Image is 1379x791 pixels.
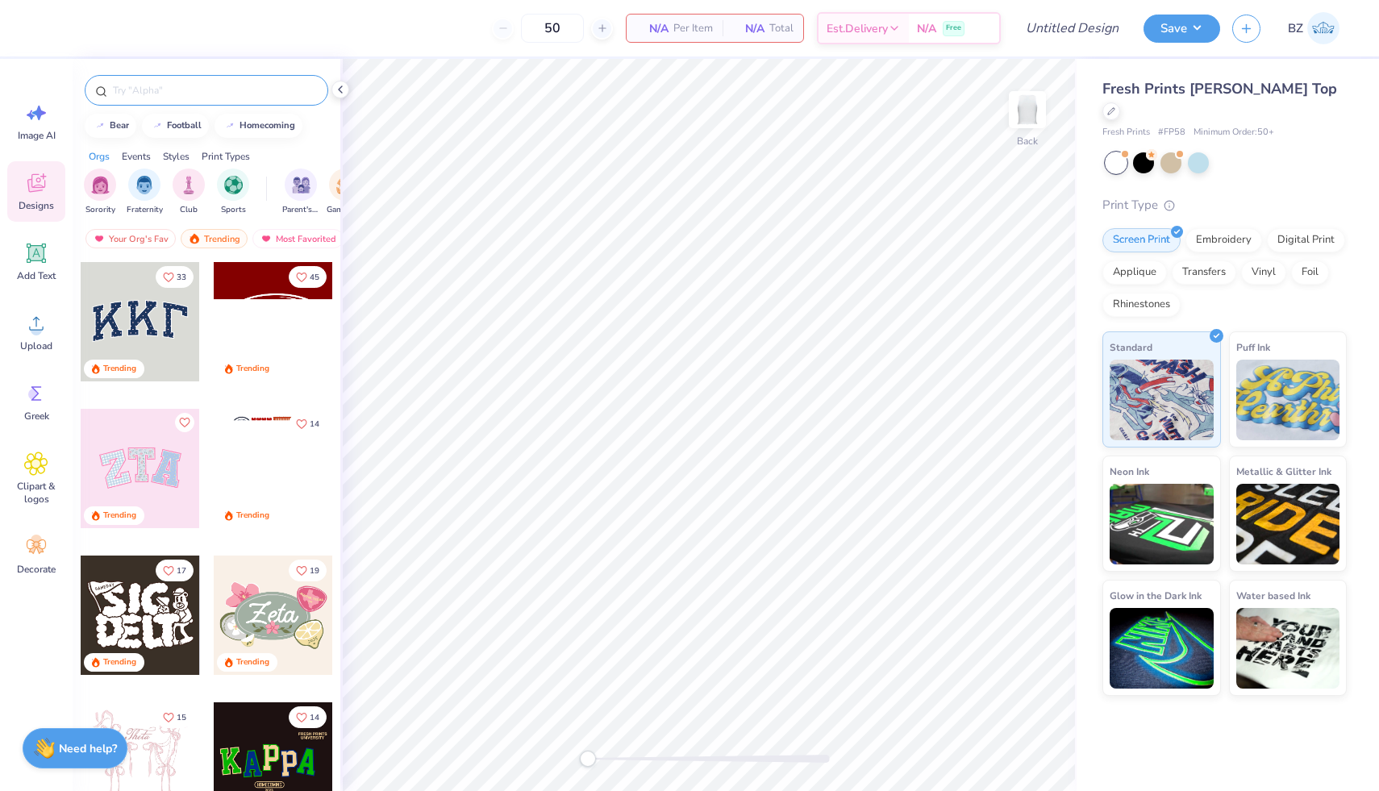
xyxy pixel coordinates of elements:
[1110,339,1152,356] span: Standard
[110,121,129,130] div: bear
[127,169,163,216] button: filter button
[173,169,205,216] div: filter for Club
[202,149,250,164] div: Print Types
[85,229,176,248] div: Your Org's Fav
[946,23,961,34] span: Free
[1288,19,1303,38] span: BZ
[636,20,669,37] span: N/A
[1011,94,1044,126] img: Back
[1102,79,1337,98] span: Fresh Prints [PERSON_NAME] Top
[1102,126,1150,139] span: Fresh Prints
[180,204,198,216] span: Club
[282,169,319,216] div: filter for Parent's Weekend
[215,114,302,138] button: homecoming
[673,20,713,37] span: Per Item
[89,149,110,164] div: Orgs
[122,149,151,164] div: Events
[1110,463,1149,480] span: Neon Ink
[163,149,190,164] div: Styles
[1267,228,1345,252] div: Digital Print
[282,169,319,216] button: filter button
[1144,15,1220,43] button: Save
[10,480,63,506] span: Clipart & logos
[85,204,115,216] span: Sorority
[732,20,764,37] span: N/A
[91,176,110,194] img: Sorority Image
[252,229,344,248] div: Most Favorited
[223,121,236,131] img: trend_line.gif
[1017,134,1038,148] div: Back
[59,741,117,756] strong: Need help?
[180,176,198,194] img: Club Image
[1281,12,1347,44] a: BZ
[181,229,248,248] div: Trending
[1291,260,1329,285] div: Foil
[156,266,194,288] button: Like
[224,176,243,194] img: Sports Image
[135,176,153,194] img: Fraternity Image
[1236,484,1340,564] img: Metallic & Glitter Ink
[1013,12,1131,44] input: Untitled Design
[175,413,194,432] button: Like
[19,199,54,212] span: Designs
[1102,196,1347,214] div: Print Type
[217,169,249,216] button: filter button
[310,420,319,428] span: 14
[151,121,164,131] img: trend_line.gif
[310,273,319,281] span: 45
[1102,228,1181,252] div: Screen Print
[93,233,106,244] img: most_fav.gif
[1194,126,1274,139] span: Minimum Order: 50 +
[327,169,364,216] button: filter button
[310,714,319,722] span: 14
[917,20,936,37] span: N/A
[310,567,319,575] span: 19
[1307,12,1339,44] img: Bella Zollo
[292,176,310,194] img: Parent's Weekend Image
[1236,360,1340,440] img: Puff Ink
[236,656,269,668] div: Trending
[282,204,319,216] span: Parent's Weekend
[289,560,327,581] button: Like
[240,121,295,130] div: homecoming
[1241,260,1286,285] div: Vinyl
[84,169,116,216] button: filter button
[173,169,205,216] button: filter button
[1236,587,1310,604] span: Water based Ink
[1110,360,1214,440] img: Standard
[85,114,136,138] button: bear
[18,129,56,142] span: Image AI
[769,20,794,37] span: Total
[1110,608,1214,689] img: Glow in the Dark Ink
[1110,484,1214,564] img: Neon Ink
[289,413,327,435] button: Like
[156,706,194,728] button: Like
[1158,126,1185,139] span: # FP58
[94,121,106,131] img: trend_line.gif
[188,233,201,244] img: trending.gif
[236,510,269,522] div: Trending
[177,714,186,722] span: 15
[289,266,327,288] button: Like
[1236,339,1270,356] span: Puff Ink
[177,273,186,281] span: 33
[84,169,116,216] div: filter for Sorority
[217,169,249,216] div: filter for Sports
[1236,463,1331,480] span: Metallic & Glitter Ink
[17,563,56,576] span: Decorate
[1102,260,1167,285] div: Applique
[260,233,273,244] img: most_fav.gif
[327,169,364,216] div: filter for Game Day
[1102,293,1181,317] div: Rhinestones
[336,176,355,194] img: Game Day Image
[327,204,364,216] span: Game Day
[103,510,136,522] div: Trending
[17,269,56,282] span: Add Text
[827,20,888,37] span: Est. Delivery
[127,169,163,216] div: filter for Fraternity
[167,121,202,130] div: football
[103,363,136,375] div: Trending
[1110,587,1202,604] span: Glow in the Dark Ink
[1185,228,1262,252] div: Embroidery
[177,567,186,575] span: 17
